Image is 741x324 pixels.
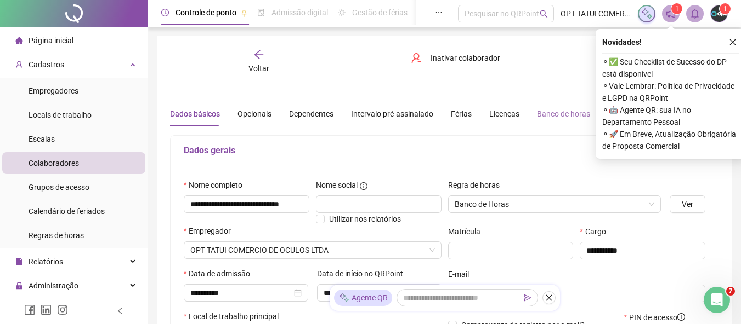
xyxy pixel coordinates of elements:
[161,9,169,16] span: clock-circle
[435,9,443,16] span: ellipsis
[351,108,433,120] div: Intervalo pré-assinalado
[41,304,52,315] span: linkedin
[15,37,23,44] span: home
[682,198,693,210] span: Ver
[729,38,737,46] span: close
[602,128,739,152] span: ⚬ 🚀 Em Breve, Atualização Obrigatória de Proposta Comercial
[602,104,739,128] span: ⚬ 🤖 Agente QR: sua IA no Departamento Pessoal
[489,108,519,120] div: Licenças
[403,49,508,67] button: Inativar colaborador
[726,287,735,296] span: 7
[248,64,269,73] span: Voltar
[317,268,410,280] label: Data de início no QRPoint
[641,8,653,20] img: sparkle-icon.fc2bf0ac1784a2077858766a79e2daf3.svg
[15,61,23,68] span: user-add
[675,5,679,13] span: 1
[29,111,92,119] span: Locais de trabalho
[524,294,531,302] span: send
[316,179,358,191] span: Nome social
[360,182,367,190] span: info-circle
[184,310,286,322] label: Local de trabalho principal
[629,311,685,323] span: PIN de acesso
[448,225,488,238] label: Matrícula
[253,49,264,60] span: arrow-left
[671,3,682,14] sup: 1
[338,292,349,304] img: sparkle-icon.fc2bf0ac1784a2077858766a79e2daf3.svg
[257,9,265,16] span: file-done
[29,207,105,216] span: Calendário de feriados
[711,5,727,22] img: 33080
[190,242,435,258] span: OPT TATUI COMERCIO DE OCULOS LTDA
[545,294,553,302] span: close
[580,225,613,238] label: Cargo
[448,179,507,191] label: Regra de horas
[24,304,35,315] span: facebook
[723,5,727,13] span: 1
[455,196,655,212] span: Banco de Horas
[237,108,271,120] div: Opcionais
[271,8,328,17] span: Admissão digital
[448,268,476,280] label: E-mail
[666,9,676,19] span: notification
[411,53,422,63] span: user-delete
[602,56,739,80] span: ⚬ ✅ Seu Checklist de Sucesso do DP está disponível
[704,287,730,313] iframe: Intercom live chat
[29,135,55,143] span: Escalas
[690,9,700,19] span: bell
[677,313,685,321] span: info-circle
[29,257,63,266] span: Relatórios
[352,8,408,17] span: Gestão de férias
[29,36,73,45] span: Página inicial
[29,159,79,167] span: Colaboradores
[29,60,64,69] span: Cadastros
[561,8,631,20] span: OPT TATUI COMERCIO DE OCULOS LTDA
[29,183,89,192] span: Grupos de acesso
[540,10,548,18] span: search
[431,52,500,64] span: Inativar colaborador
[670,195,705,213] button: Ver
[720,3,731,14] sup: Atualize o seu contato no menu Meus Dados
[241,10,247,16] span: pushpin
[334,290,392,306] div: Agente QR
[184,179,250,191] label: Nome completo
[184,144,705,157] h5: Dados gerais
[451,108,472,120] div: Férias
[176,8,236,17] span: Controle de ponto
[537,108,590,120] div: Banco de horas
[602,80,739,104] span: ⚬ Vale Lembrar: Política de Privacidade e LGPD na QRPoint
[15,282,23,290] span: lock
[29,281,78,290] span: Administração
[170,108,220,120] div: Dados básicos
[289,108,333,120] div: Dependentes
[184,268,257,280] label: Data de admissão
[29,86,78,95] span: Empregadores
[116,307,124,315] span: left
[338,9,346,16] span: sun
[184,225,238,237] label: Empregador
[589,49,646,67] button: Salvar
[15,258,23,265] span: file
[329,215,401,223] span: Utilizar nos relatórios
[57,304,68,315] span: instagram
[602,36,642,48] span: Novidades !
[29,231,84,240] span: Regras de horas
